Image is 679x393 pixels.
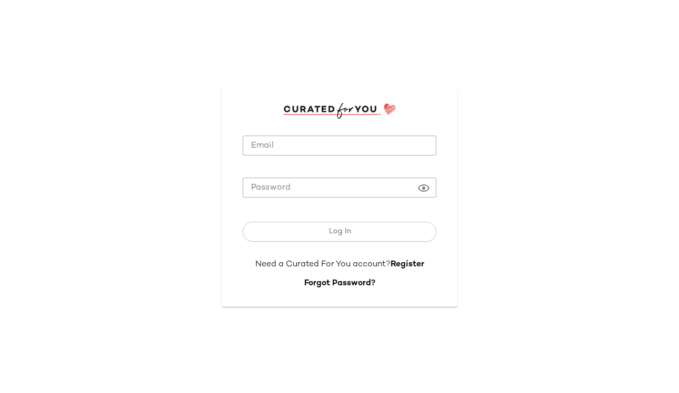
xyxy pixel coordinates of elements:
[391,260,424,269] a: Register
[255,260,391,269] span: Need a Curated For You account?
[328,227,351,236] span: Log In
[304,279,375,288] a: Forgot Password?
[243,222,436,242] button: Log In
[283,103,396,119] img: cfy_login_logo.DGdB1djN.svg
